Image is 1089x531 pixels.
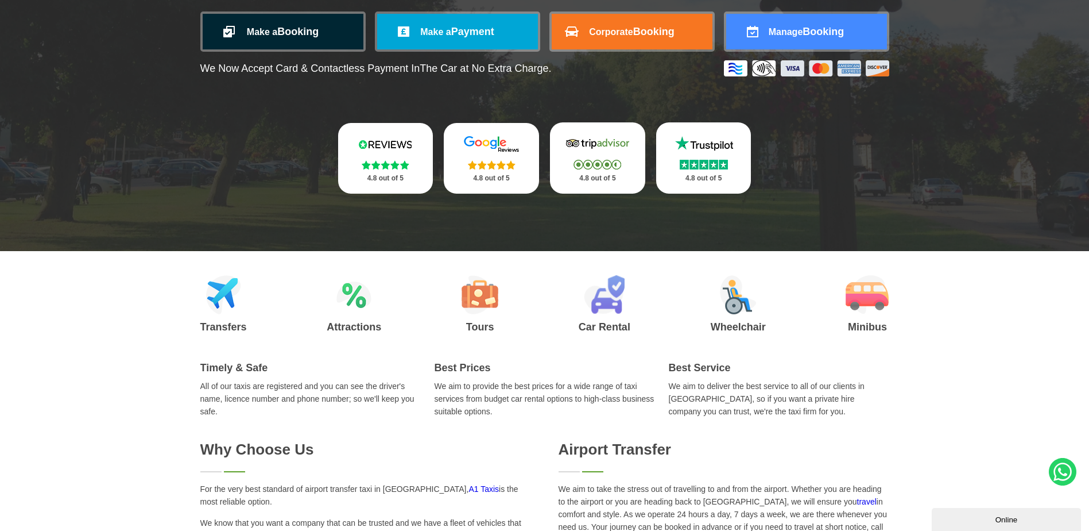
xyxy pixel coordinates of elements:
[563,135,632,152] img: Tripadvisor
[846,275,889,314] img: Minibus
[420,27,451,37] span: Make a
[769,27,803,37] span: Manage
[444,123,539,194] a: Google Stars 4.8 out of 5
[468,484,499,494] a: A1 Taxis
[200,322,247,332] h3: Transfers
[468,160,516,170] img: Stars
[669,135,738,152] img: Trustpilot
[559,441,889,459] h2: Airport Transfer
[351,171,421,186] p: 4.8 out of 5
[669,380,889,418] p: We aim to deliver the best service to all of our clients in [GEOGRAPHIC_DATA], so if you want a p...
[680,160,728,170] img: Stars
[420,63,551,74] span: The Car at No Extra Charge.
[457,136,526,153] img: Google
[462,275,498,314] img: Tours
[377,14,538,49] a: Make aPayment
[726,14,887,49] a: ManageBooking
[200,63,552,75] p: We Now Accept Card & Contactless Payment In
[573,160,621,170] img: Stars
[435,380,655,418] p: We aim to provide the best prices for a wide range of taxi services from budget car rental option...
[563,171,633,186] p: 4.8 out of 5
[462,322,498,332] h3: Tours
[724,60,889,76] img: Credit And Debit Cards
[669,171,739,186] p: 4.8 out of 5
[200,362,421,374] h2: Timely & Safe
[552,14,712,49] a: CorporateBooking
[711,322,766,332] h3: Wheelchair
[589,27,633,37] span: Corporate
[200,441,531,459] h2: Why Choose Us
[932,506,1083,531] iframe: chat widget
[846,322,889,332] h3: Minibus
[857,497,877,506] a: travel
[203,14,363,49] a: Make aBooking
[351,136,420,153] img: Reviews.io
[206,275,241,314] img: Airport Transfers
[584,275,625,314] img: Car Rental
[247,27,277,37] span: Make a
[456,171,526,186] p: 4.8 out of 5
[656,122,751,194] a: Trustpilot Stars 4.8 out of 5
[338,123,433,194] a: Reviews.io Stars 4.8 out of 5
[435,362,655,374] h2: Best Prices
[669,362,889,374] h2: Best Service
[327,322,381,332] h3: Attractions
[362,160,409,170] img: Stars
[550,122,645,194] a: Tripadvisor Stars 4.8 out of 5
[579,322,630,332] h3: Car Rental
[200,483,531,508] p: For the very best standard of airport transfer taxi in [GEOGRAPHIC_DATA], is the most reliable op...
[200,380,421,418] p: All of our taxis are registered and you can see the driver's name, licence number and phone numbe...
[336,275,371,314] img: Attractions
[720,275,757,314] img: Wheelchair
